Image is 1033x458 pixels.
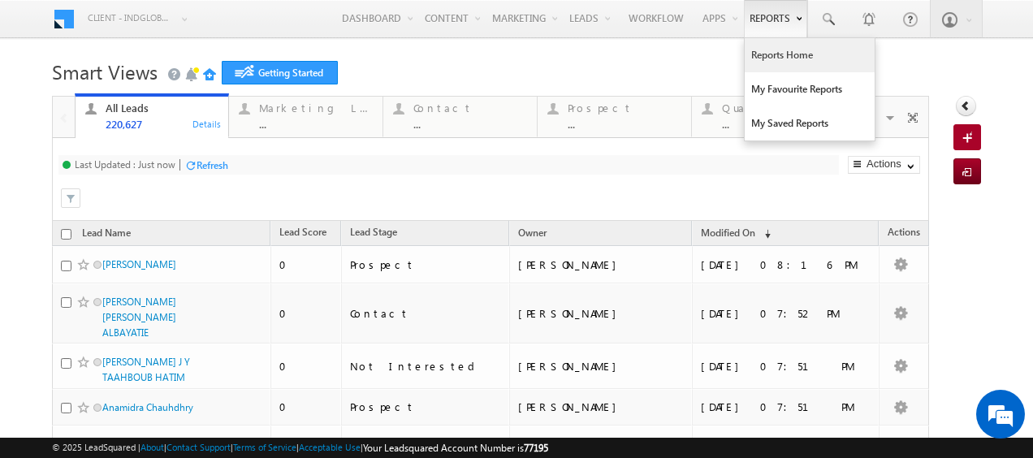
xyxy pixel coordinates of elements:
a: [PERSON_NAME] [102,258,176,270]
a: My Saved Reports [745,106,875,140]
div: 0 [279,400,334,414]
span: © 2025 LeadSquared | | | | | [52,440,548,456]
div: Last Updated : Just now [75,158,175,171]
div: Prospect [350,400,503,414]
span: Client - indglobal2 (77195) [88,10,173,26]
div: [DATE] 08:16 PM [701,257,871,272]
div: Prospect [568,102,681,114]
div: Not Interested [350,359,503,374]
a: Anamidra Chauhdhry [102,401,193,413]
span: Modified On [701,227,755,239]
div: 0 [279,359,334,374]
div: Details [192,116,223,131]
span: Your Leadsquared Account Number is [363,442,548,454]
span: Lead Stage [350,226,397,238]
div: ... [722,118,836,130]
span: Smart Views [52,58,158,84]
a: Contact... [383,97,538,137]
div: [DATE] 07:51 PM [701,359,871,374]
a: About [140,442,164,452]
span: 77195 [524,442,548,454]
a: Qualified... [691,97,846,137]
a: Lead Stage [342,223,405,244]
a: Modified On (sorted descending) [693,223,779,244]
div: [PERSON_NAME] [518,400,685,414]
div: 220,627 [106,118,219,130]
a: Prospect... [537,97,692,137]
a: [PERSON_NAME] [PERSON_NAME] ALBAYATIE [102,296,176,339]
input: Check all records [61,229,71,240]
div: 0 [279,257,334,272]
a: [PERSON_NAME] J Y TAAHBOUB HATIM [102,356,190,383]
div: ... [413,118,527,130]
a: Lead Name [74,224,139,245]
div: Marketing Leads [259,102,373,114]
a: All Leads220,627Details [75,93,230,139]
div: [DATE] 07:52 PM [701,306,871,321]
div: [PERSON_NAME] [518,359,685,374]
div: Contact [350,306,503,321]
span: Actions [880,223,928,244]
a: Contact Support [166,442,231,452]
a: Acceptable Use [299,442,361,452]
a: Getting Started [222,61,338,84]
span: (sorted descending) [758,227,771,240]
div: Qualified [722,102,836,114]
div: Contact [413,102,527,114]
div: [PERSON_NAME] [518,257,685,272]
span: Owner [518,227,547,239]
a: My Favourite Reports [745,72,875,106]
a: Marketing Leads... [228,97,383,137]
div: 0 [279,306,334,321]
div: All Leads [106,102,219,114]
span: Lead Score [279,226,326,238]
div: [PERSON_NAME] [518,306,685,321]
div: Refresh [197,159,228,171]
a: Reports Home [745,38,875,72]
div: ... [568,118,681,130]
div: [DATE] 07:51 PM [701,400,871,414]
a: Terms of Service [233,442,296,452]
a: Lead Score [271,223,335,244]
div: ... [259,118,373,130]
div: Prospect [350,257,503,272]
